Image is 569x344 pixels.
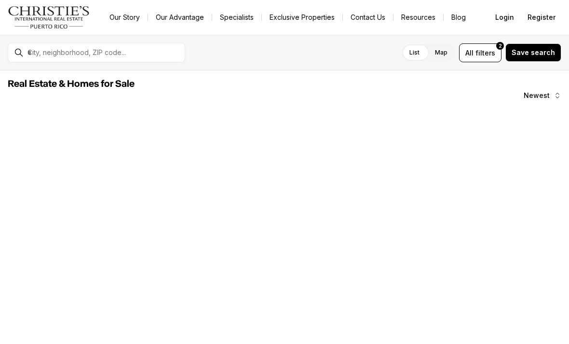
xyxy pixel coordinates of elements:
[8,79,135,89] span: Real Estate & Homes for Sale
[465,48,474,58] span: All
[512,49,555,56] span: Save search
[343,11,393,24] button: Contact Us
[505,43,561,62] button: Save search
[475,48,495,58] span: filters
[444,11,474,24] a: Blog
[8,6,90,29] img: logo
[102,11,148,24] a: Our Story
[148,11,212,24] a: Our Advantage
[518,86,567,105] button: Newest
[495,14,514,21] span: Login
[393,11,443,24] a: Resources
[459,43,501,62] button: Allfilters2
[522,8,561,27] button: Register
[524,92,550,99] span: Newest
[402,44,427,61] label: List
[489,8,520,27] button: Login
[499,42,502,50] span: 2
[427,44,455,61] label: Map
[212,11,261,24] a: Specialists
[262,11,342,24] a: Exclusive Properties
[528,14,555,21] span: Register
